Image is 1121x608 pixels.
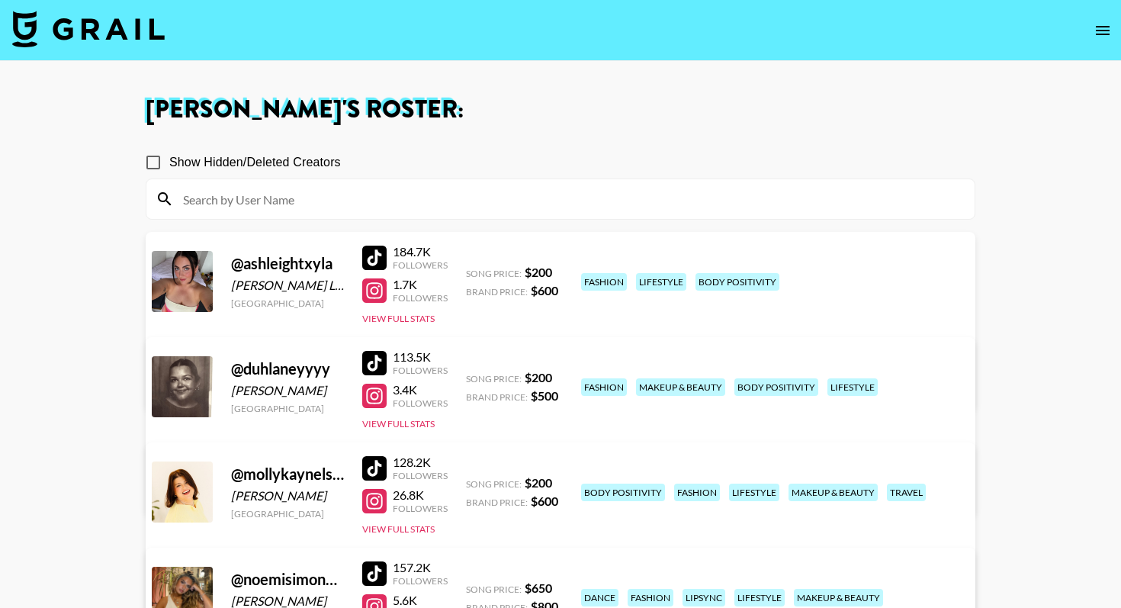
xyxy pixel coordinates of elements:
div: 184.7K [393,244,448,259]
span: Brand Price: [466,391,528,403]
div: Followers [393,503,448,514]
span: Brand Price: [466,497,528,508]
div: [PERSON_NAME] [231,383,344,398]
div: body positivity [581,484,665,501]
div: travel [887,484,926,501]
div: Followers [393,292,448,304]
div: 113.5K [393,349,448,365]
div: makeup & beauty [789,484,878,501]
strong: $ 200 [525,475,552,490]
div: lifestyle [827,378,878,396]
div: [GEOGRAPHIC_DATA] [231,403,344,414]
div: Followers [393,397,448,409]
div: makeup & beauty [794,589,883,606]
strong: $ 650 [525,581,552,595]
button: View Full Stats [362,418,435,429]
div: lipsync [683,589,725,606]
input: Search by User Name [174,187,965,211]
div: fashion [674,484,720,501]
div: Followers [393,470,448,481]
div: Followers [393,259,448,271]
div: Followers [393,365,448,376]
div: 157.2K [393,560,448,575]
div: @ duhlaneyyyy [231,359,344,378]
div: fashion [581,273,627,291]
span: Show Hidden/Deleted Creators [169,153,341,172]
div: 1.7K [393,277,448,292]
div: 128.2K [393,455,448,470]
span: Song Price: [466,584,522,595]
div: 5.6K [393,593,448,608]
div: 3.4K [393,382,448,397]
div: fashion [581,378,627,396]
div: [GEOGRAPHIC_DATA] [231,508,344,520]
div: body positivity [695,273,779,291]
button: View Full Stats [362,313,435,324]
div: lifestyle [636,273,686,291]
strong: $ 200 [525,265,552,279]
h1: [PERSON_NAME] 's Roster: [146,98,975,122]
strong: $ 600 [531,494,558,508]
strong: $ 200 [525,370,552,384]
span: Song Price: [466,373,522,384]
div: lifestyle [734,589,785,606]
div: [GEOGRAPHIC_DATA] [231,298,344,309]
strong: $ 600 [531,283,558,298]
div: Followers [393,575,448,587]
span: Brand Price: [466,286,528,298]
strong: $ 500 [531,388,558,403]
div: @ noemisimoncouceiro [231,570,344,589]
div: lifestyle [729,484,779,501]
img: Grail Talent [12,11,165,47]
div: [PERSON_NAME] [231,488,344,503]
div: dance [581,589,618,606]
div: body positivity [734,378,818,396]
span: Song Price: [466,268,522,279]
span: Song Price: [466,478,522,490]
button: View Full Stats [362,523,435,535]
div: makeup & beauty [636,378,725,396]
div: fashion [628,589,673,606]
div: @ ashleightxyla [231,254,344,273]
button: open drawer [1087,15,1118,46]
div: [PERSON_NAME] Lusetich-[PERSON_NAME] [231,278,344,293]
div: @ mollykaynelson [231,465,344,484]
div: 26.8K [393,487,448,503]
